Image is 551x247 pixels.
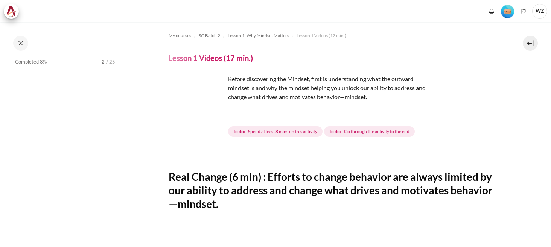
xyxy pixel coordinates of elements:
span: WZ [532,4,547,19]
span: Lesson 1: Why Mindset Matters [228,32,289,39]
h2: Real Change (6 min) : Efforts to change behavior are always limited by our ability to address and... [169,170,498,211]
img: Architeck [6,6,17,17]
a: My courses [169,31,191,40]
a: Architeck Architeck [4,4,23,19]
a: Lesson 1: Why Mindset Matters [228,31,289,40]
img: Level #1 [501,5,514,18]
span: Go through the activity to the end [344,128,409,135]
button: Languages [518,6,529,17]
div: Show notification window with no new notifications [486,6,497,17]
span: Spend at least 8 mins on this activity [248,128,317,135]
h4: Lesson 1 Videos (17 min.) [169,53,253,63]
span: Completed 8% [15,58,47,66]
span: Lesson 1 Videos (17 min.) [297,32,346,39]
p: Before discovering the Mindset, first is understanding what the outward mindset is and why the mi... [169,74,432,102]
span: 2 [102,58,105,66]
strong: To do: [233,128,245,135]
span: / 25 [106,58,115,66]
a: Lesson 1 Videos (17 min.) [297,31,346,40]
a: SG Batch 2 [199,31,220,40]
div: Completion requirements for Lesson 1 Videos (17 min.) [228,125,416,138]
a: Level #1 [498,4,517,18]
div: Level #1 [501,4,514,18]
nav: Navigation bar [169,30,498,42]
img: fdf [169,74,225,131]
strong: To do: [329,128,341,135]
a: User menu [532,4,547,19]
span: My courses [169,32,191,39]
span: SG Batch 2 [199,32,220,39]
